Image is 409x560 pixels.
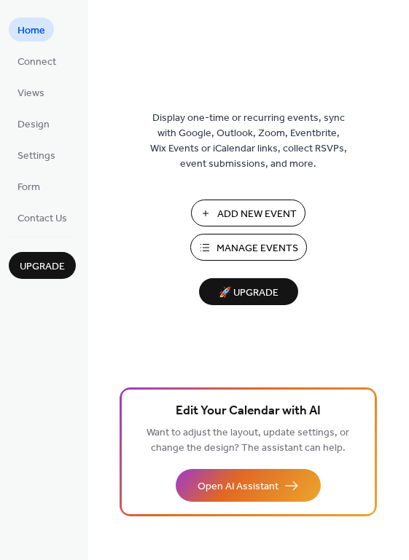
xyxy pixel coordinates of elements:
[9,49,65,73] a: Connect
[9,17,54,42] a: Home
[9,80,53,104] a: Views
[176,469,321,502] button: Open AI Assistant
[191,200,305,226] button: Add New Event
[9,252,76,279] button: Upgrade
[17,180,40,195] span: Form
[17,149,55,164] span: Settings
[9,205,76,229] a: Contact Us
[198,479,278,494] span: Open AI Assistant
[176,401,321,422] span: Edit Your Calendar with AI
[190,234,307,261] button: Manage Events
[9,111,58,135] a: Design
[217,241,298,256] span: Manage Events
[17,23,45,39] span: Home
[150,111,347,172] span: Display one-time or recurring events, sync with Google, Outlook, Zoom, Eventbrite, Wix Events or ...
[17,55,56,70] span: Connect
[17,117,50,133] span: Design
[147,423,349,458] span: Want to adjust the layout, update settings, or change the design? The assistant can help.
[17,211,67,226] span: Contact Us
[217,207,297,222] span: Add New Event
[199,278,298,305] button: 🚀 Upgrade
[17,86,44,101] span: Views
[20,259,65,275] span: Upgrade
[9,174,49,198] a: Form
[208,283,289,303] span: 🚀 Upgrade
[9,143,64,167] a: Settings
